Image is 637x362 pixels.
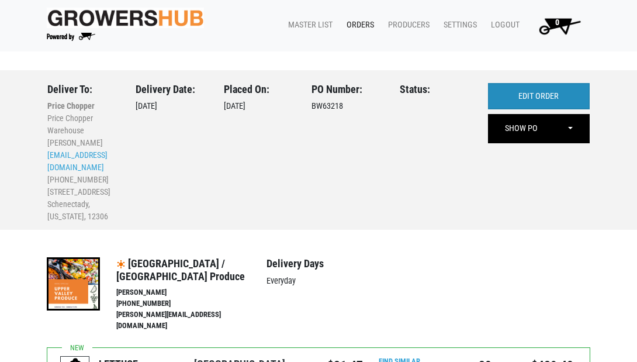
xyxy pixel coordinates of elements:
div: [DATE] [224,83,295,223]
span: [GEOGRAPHIC_DATA] / [GEOGRAPHIC_DATA] Produce [116,257,245,282]
a: Producers [379,14,434,36]
li: Price Chopper Warehouse [47,112,118,137]
li: [PERSON_NAME][EMAIL_ADDRESS][DOMAIN_NAME] [116,309,266,332]
img: icon-17c1cd160ff821739f900b4391806256.png [116,260,126,269]
a: Master List [279,14,337,36]
img: thumbnail-193ae0f64ec2a00c421216573b1a8b30.png [47,257,100,311]
a: EDIT ORDER [488,83,590,110]
h3: PO Number: [311,83,382,96]
a: SHOW PO [489,115,553,142]
li: [PERSON_NAME] [116,287,266,298]
li: Schenectady, [US_STATE], 12306 [47,198,118,223]
div: [DATE] [136,83,206,223]
li: [PERSON_NAME] [47,137,118,149]
a: Orders [337,14,379,36]
img: Cart [534,14,586,37]
a: Settings [434,14,482,36]
li: [PHONE_NUMBER] [47,174,118,186]
li: [STREET_ADDRESS] [47,186,118,198]
a: 0 [524,14,590,37]
b: Price Chopper [47,101,95,111]
span: 0 [555,18,559,27]
p: Everyday [266,275,382,288]
li: [PHONE_NUMBER] [116,298,266,309]
a: Logout [482,14,524,36]
h3: Placed On: [224,83,295,96]
a: [EMAIL_ADDRESS][DOMAIN_NAME] [47,150,108,172]
h4: Delivery Days [266,257,382,270]
h3: Status: [400,83,470,96]
h3: Deliver To: [47,83,118,96]
h3: Delivery Date: [136,83,206,96]
img: Powered by Big Wheelbarrow [47,33,95,41]
img: original-fc7597fdc6adbb9d0e2ae620e786d1a2.jpg [47,8,204,28]
span: BW63218 [311,101,343,111]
